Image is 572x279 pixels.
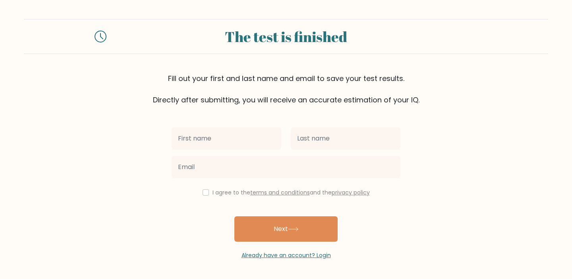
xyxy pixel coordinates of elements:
label: I agree to the and the [213,189,370,196]
button: Next [234,216,338,242]
a: Already have an account? Login [242,251,331,259]
a: terms and conditions [250,189,310,196]
input: Last name [291,127,400,150]
div: The test is finished [116,26,456,47]
input: First name [172,127,281,150]
div: Fill out your first and last name and email to save your test results. Directly after submitting,... [24,73,548,105]
a: privacy policy [332,189,370,196]
input: Email [172,156,400,178]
